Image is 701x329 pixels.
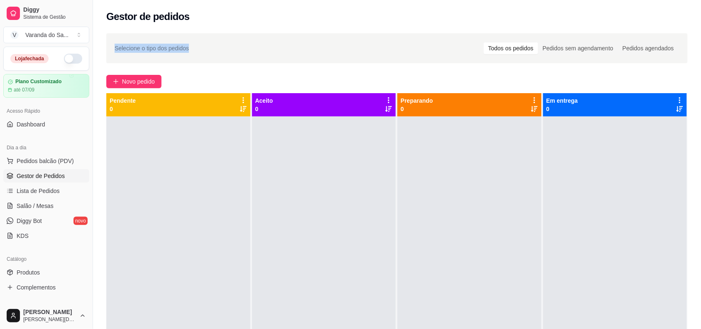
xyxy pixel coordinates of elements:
[122,77,155,86] span: Novo pedido
[17,187,60,195] span: Lista de Pedidos
[23,14,86,20] span: Sistema de Gestão
[64,54,82,64] button: Alterar Status
[115,44,189,53] span: Selecione o tipo dos pedidos
[3,252,89,266] div: Catálogo
[3,118,89,131] a: Dashboard
[3,229,89,242] a: KDS
[25,31,69,39] div: Varanda do Sa ...
[3,199,89,213] a: Salão / Mesas
[401,105,433,113] p: 0
[255,96,273,105] p: Aceito
[547,96,578,105] p: Em entrega
[17,283,56,292] span: Complementos
[23,316,76,323] span: [PERSON_NAME][DOMAIN_NAME][EMAIL_ADDRESS][DOMAIN_NAME]
[106,10,190,23] h2: Gestor de pedidos
[15,79,61,85] article: Plano Customizado
[17,217,42,225] span: Diggy Bot
[110,96,136,105] p: Pendente
[23,309,76,316] span: [PERSON_NAME]
[10,31,19,39] span: V
[547,105,578,113] p: 0
[3,74,89,98] a: Plano Customizadoaté 07/09
[3,306,89,326] button: [PERSON_NAME][PERSON_NAME][DOMAIN_NAME][EMAIL_ADDRESS][DOMAIN_NAME]
[484,42,538,54] div: Todos os pedidos
[3,266,89,279] a: Produtos
[17,120,45,129] span: Dashboard
[3,169,89,183] a: Gestor de Pedidos
[401,96,433,105] p: Preparando
[3,184,89,198] a: Lista de Pedidos
[3,214,89,228] a: Diggy Botnovo
[3,154,89,168] button: Pedidos balcão (PDV)
[110,105,136,113] p: 0
[17,202,54,210] span: Salão / Mesas
[17,232,29,240] span: KDS
[23,6,86,14] span: Diggy
[3,281,89,294] a: Complementos
[618,42,679,54] div: Pedidos agendados
[17,172,65,180] span: Gestor de Pedidos
[113,79,119,84] span: plus
[10,54,49,63] div: Loja fechada
[106,75,162,88] button: Novo pedido
[3,104,89,118] div: Acesso Rápido
[17,268,40,277] span: Produtos
[538,42,618,54] div: Pedidos sem agendamento
[255,105,273,113] p: 0
[14,87,34,93] article: até 07/09
[3,3,89,23] a: DiggySistema de Gestão
[17,157,74,165] span: Pedidos balcão (PDV)
[3,141,89,154] div: Dia a dia
[3,27,89,43] button: Select a team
